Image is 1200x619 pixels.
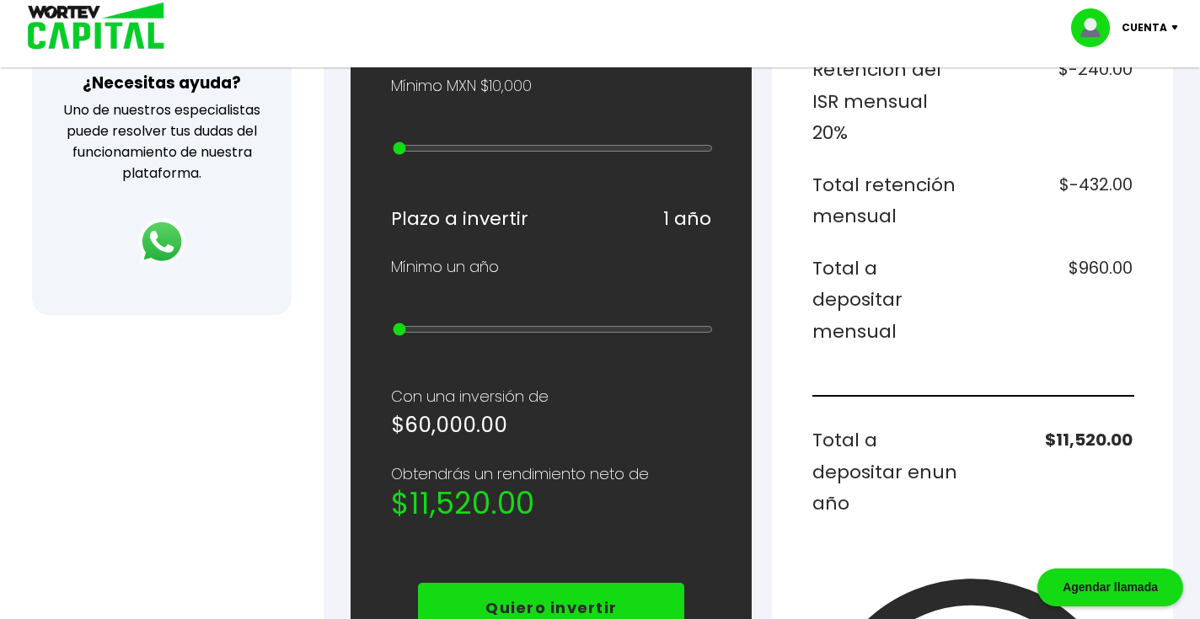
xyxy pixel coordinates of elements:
[812,424,966,520] h6: Total a depositar en un año
[391,73,532,99] p: Mínimo MXN $10,000
[391,487,711,520] h2: $11,520.00
[83,71,241,95] h3: ¿Necesitas ayuda?
[391,254,499,280] p: Mínimo un año
[391,203,528,235] h6: Plazo a invertir
[138,218,185,265] img: logos_whatsapp-icon.242b2217.svg
[1037,568,1183,606] div: Agendar llamada
[812,169,966,232] h6: Total retención mensual
[812,253,966,348] h6: Total a depositar mensual
[979,54,1133,149] h6: $-240.00
[391,462,711,487] p: Obtendrás un rendimiento neto de
[663,203,711,235] h6: 1 año
[812,54,966,149] h6: Retención del ISR mensual 20%
[1167,25,1190,30] img: icon-down
[1122,15,1167,40] p: Cuenta
[391,409,711,441] h5: $60,000.00
[1071,8,1122,47] img: profile-image
[979,424,1133,520] h6: $11,520.00
[54,99,270,184] p: Uno de nuestros especialistas puede resolver tus dudas del funcionamiento de nuestra plataforma.
[979,253,1133,348] h6: $960.00
[979,169,1133,232] h6: $-432.00
[391,384,711,409] p: Con una inversión de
